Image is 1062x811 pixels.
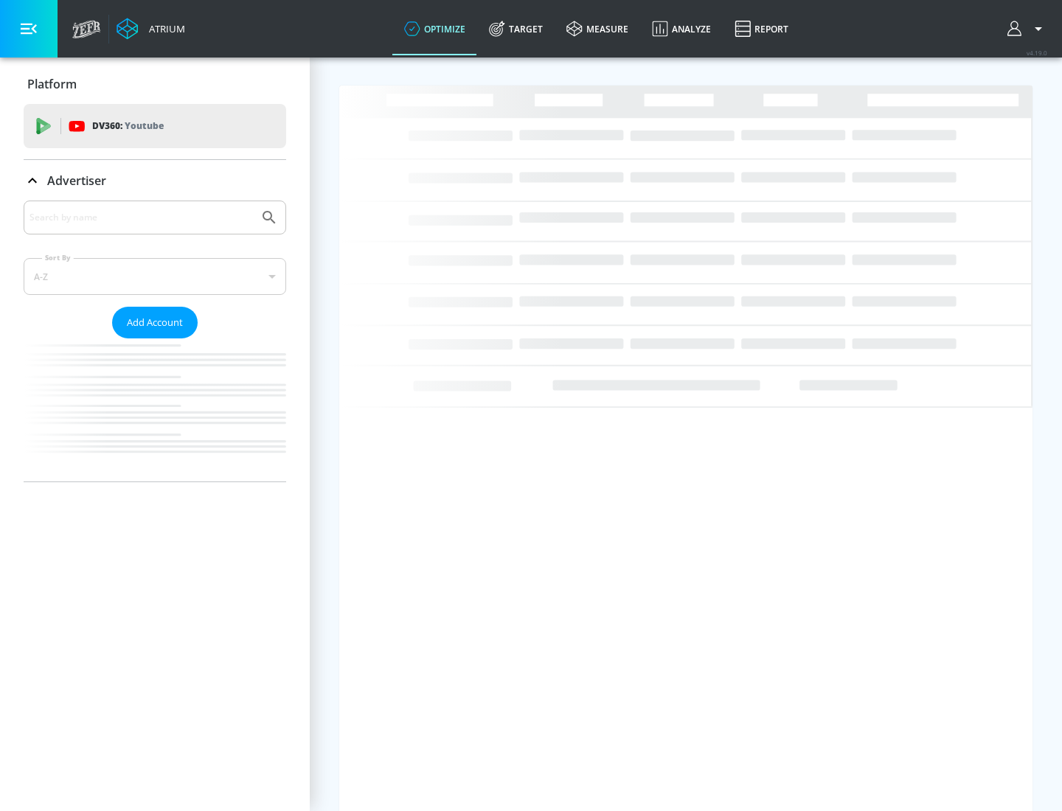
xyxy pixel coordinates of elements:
button: Add Account [112,307,198,338]
a: Target [477,2,555,55]
a: Report [723,2,800,55]
a: Atrium [117,18,185,40]
div: A-Z [24,258,286,295]
div: DV360: Youtube [24,104,286,148]
span: Add Account [127,314,183,331]
p: DV360: [92,118,164,134]
input: Search by name [29,208,253,227]
label: Sort By [42,253,74,262]
p: Youtube [125,118,164,133]
div: Advertiser [24,160,286,201]
span: v 4.19.0 [1027,49,1047,57]
div: Advertiser [24,201,286,481]
a: optimize [392,2,477,55]
a: measure [555,2,640,55]
a: Analyze [640,2,723,55]
nav: list of Advertiser [24,338,286,481]
div: Atrium [143,22,185,35]
p: Platform [27,76,77,92]
p: Advertiser [47,173,106,189]
div: Platform [24,63,286,105]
